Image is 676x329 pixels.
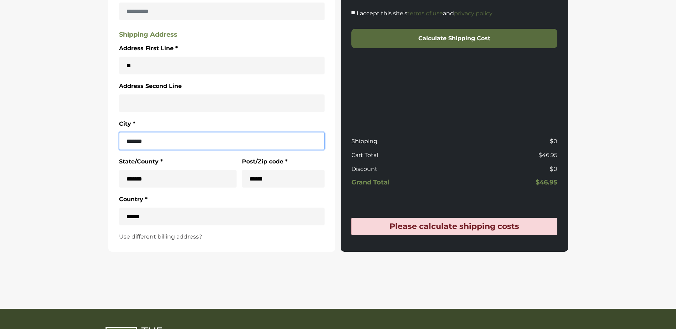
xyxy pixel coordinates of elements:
[242,157,288,166] label: Post/Zip code *
[119,157,163,166] label: State/County *
[351,29,557,48] button: Calculate Shipping Cost
[119,195,148,204] label: Country *
[454,10,492,17] a: privacy policy
[457,165,557,173] p: $0
[119,31,325,39] h5: Shipping Address
[119,119,135,129] label: City *
[457,179,557,187] h5: $46.95
[355,222,553,231] h4: Please calculate shipping costs
[119,82,182,91] label: Address Second Line
[457,137,557,146] p: $0
[357,9,492,18] label: I accept this site's and
[407,10,443,17] a: terms of use
[457,151,557,160] p: $46.95
[119,233,325,241] a: Use different billing address?
[351,179,451,187] h5: Grand Total
[351,165,451,173] p: Discount
[351,151,451,160] p: Cart Total
[119,44,178,53] label: Address First Line *
[351,137,451,146] p: Shipping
